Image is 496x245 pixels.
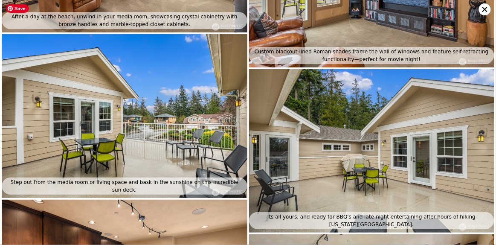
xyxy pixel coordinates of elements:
div: After a day at the beach, unwind in your media room, showcasing crystal cabinetry with bronze han... [2,12,247,29]
img: Its all yours, and ready for BBQ's and late-night entertaining after hours of hiking Washington P... [249,69,495,233]
div: Custom blackout-lined Roman shades frame the wall of windows and feature self-retracting function... [249,47,495,64]
img: Step out from the media room or living space and bask in the sunshine on this incredible sun deck. [2,34,247,198]
span: Save [6,4,29,13]
div: Step out from the media room or living space and bask in the sunshine on this incredible sun deck. [2,178,247,195]
div: Its all yours, and ready for BBQ's and late-night entertaining after hours of hiking [US_STATE][G... [249,212,495,229]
